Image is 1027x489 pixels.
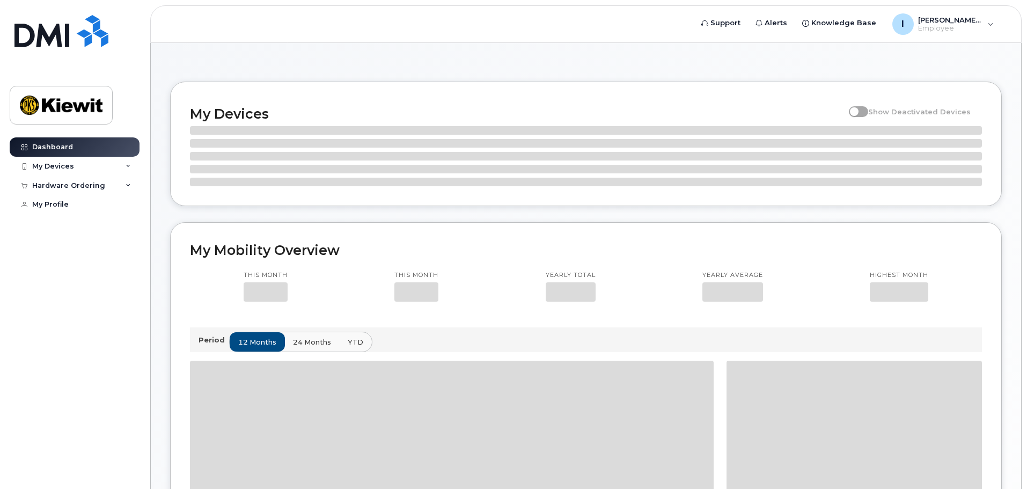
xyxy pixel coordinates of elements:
p: Yearly average [702,271,763,280]
span: Show Deactivated Devices [868,107,971,116]
p: Highest month [870,271,928,280]
span: 24 months [293,337,331,347]
p: Period [199,335,229,345]
h2: My Devices [190,106,843,122]
p: This month [394,271,438,280]
input: Show Deactivated Devices [849,101,857,110]
p: This month [244,271,288,280]
h2: My Mobility Overview [190,242,982,258]
p: Yearly total [546,271,596,280]
span: YTD [348,337,363,347]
